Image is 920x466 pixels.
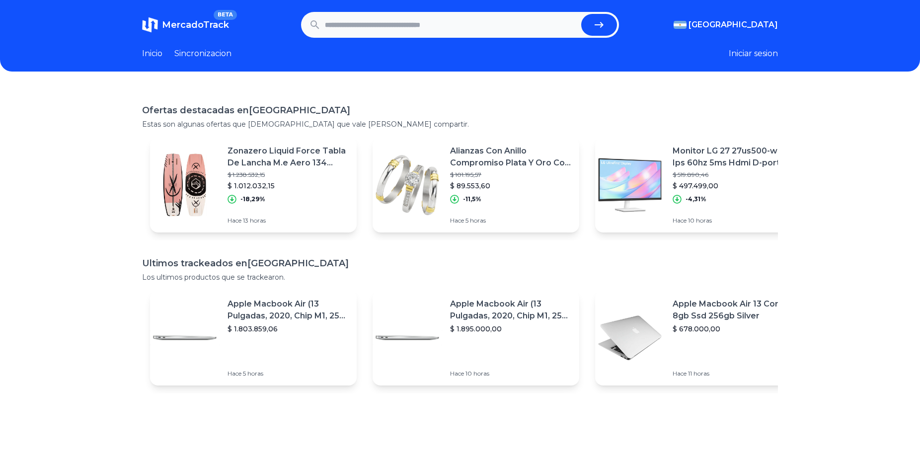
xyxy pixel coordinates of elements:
[463,195,481,203] p: -11,5%
[674,19,778,31] button: [GEOGRAPHIC_DATA]
[450,181,571,191] p: $ 89.553,60
[450,171,571,179] p: $ 101.195,57
[142,17,229,33] a: MercadoTrackBETA
[142,256,778,270] h1: Ultimos trackeados en [GEOGRAPHIC_DATA]
[142,17,158,33] img: MercadoTrack
[150,290,357,386] a: Featured imageApple Macbook Air (13 Pulgadas, 2020, Chip M1, 256 Gb De Ssd, 8 Gb De Ram) - Plata$...
[150,150,220,220] img: Featured image
[174,48,231,60] a: Sincronizacion
[673,324,794,334] p: $ 678.000,00
[228,217,349,225] p: Hace 13 horas
[450,298,571,322] p: Apple Macbook Air (13 Pulgadas, 2020, Chip M1, 256 Gb De Ssd, 8 Gb De Ram) - Plata
[142,119,778,129] p: Estas son algunas ofertas que [DEMOGRAPHIC_DATA] que vale [PERSON_NAME] compartir.
[673,217,794,225] p: Hace 10 horas
[142,103,778,117] h1: Ofertas destacadas en [GEOGRAPHIC_DATA]
[162,19,229,30] span: MercadoTrack
[729,48,778,60] button: Iniciar sesion
[373,150,442,220] img: Featured image
[228,145,349,169] p: Zonazero Liquid Force Tabla De Lancha M.e Aero 134 Wakeboard
[595,137,802,233] a: Featured imageMonitor LG 27 27us500-w 4k Ips 60hz 5ms Hdmi D-port Color [PERSON_NAME]$ 519.890,46...
[142,272,778,282] p: Los ultimos productos que se trackearon.
[450,324,571,334] p: $ 1.895.000,00
[686,195,706,203] p: -4,31%
[228,324,349,334] p: $ 1.803.859,06
[142,48,162,60] a: Inicio
[373,137,579,233] a: Featured imageAlianzas Con Anillo Compromiso Plata Y Oro Con Piedras Boda$ 101.195,57$ 89.553,60-...
[674,21,687,29] img: Argentina
[673,370,794,378] p: Hace 11 horas
[240,195,265,203] p: -18,29%
[214,10,237,20] span: BETA
[595,150,665,220] img: Featured image
[673,181,794,191] p: $ 497.499,00
[228,171,349,179] p: $ 1.238.532,15
[673,171,794,179] p: $ 519.890,46
[450,370,571,378] p: Hace 10 horas
[595,303,665,373] img: Featured image
[373,303,442,373] img: Featured image
[450,217,571,225] p: Hace 5 horas
[595,290,802,386] a: Featured imageApple Macbook Air 13 Core I5 8gb Ssd 256gb Silver$ 678.000,00Hace 11 horas
[150,303,220,373] img: Featured image
[228,298,349,322] p: Apple Macbook Air (13 Pulgadas, 2020, Chip M1, 256 Gb De Ssd, 8 Gb De Ram) - Plata
[228,181,349,191] p: $ 1.012.032,15
[673,298,794,322] p: Apple Macbook Air 13 Core I5 8gb Ssd 256gb Silver
[450,145,571,169] p: Alianzas Con Anillo Compromiso Plata Y Oro Con Piedras Boda
[673,145,794,169] p: Monitor LG 27 27us500-w 4k Ips 60hz 5ms Hdmi D-port Color [PERSON_NAME]
[228,370,349,378] p: Hace 5 horas
[689,19,778,31] span: [GEOGRAPHIC_DATA]
[373,290,579,386] a: Featured imageApple Macbook Air (13 Pulgadas, 2020, Chip M1, 256 Gb De Ssd, 8 Gb De Ram) - Plata$...
[150,137,357,233] a: Featured imageZonazero Liquid Force Tabla De Lancha M.e Aero 134 Wakeboard$ 1.238.532,15$ 1.012.0...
